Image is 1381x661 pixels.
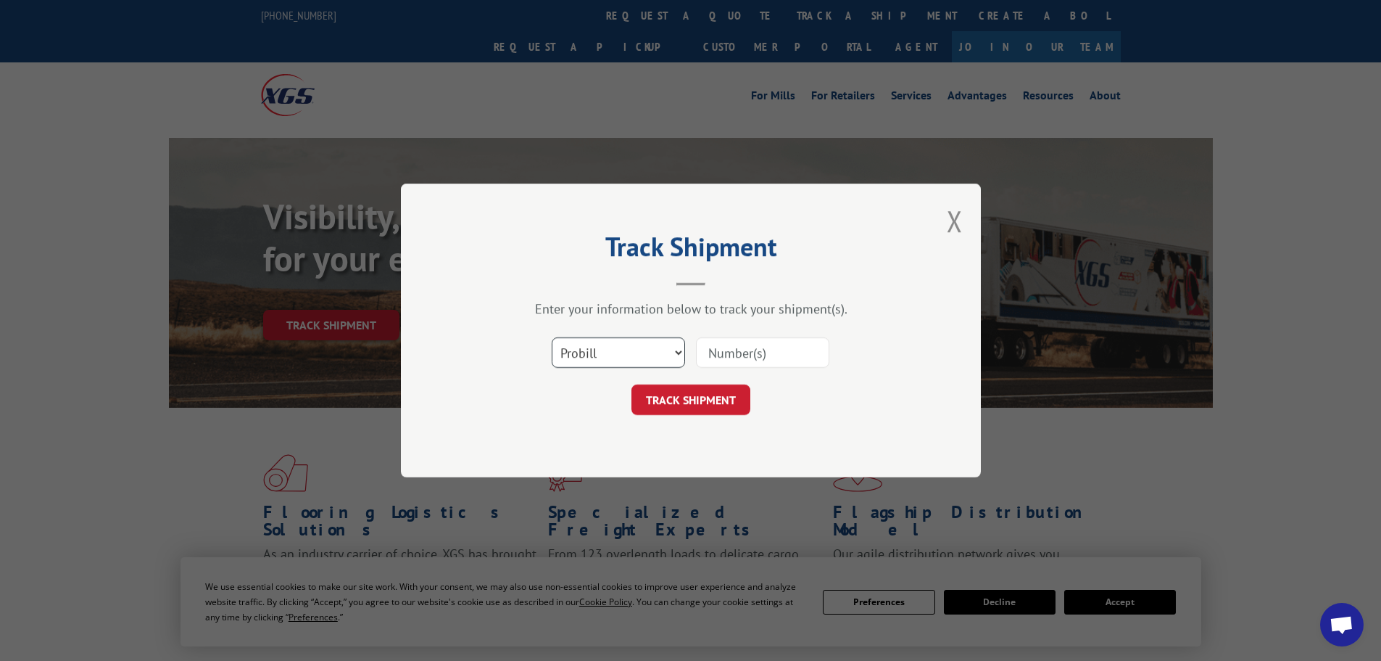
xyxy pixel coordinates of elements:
[631,385,750,415] button: TRACK SHIPMENT
[947,202,963,240] button: Close modal
[696,337,829,368] input: Number(s)
[473,300,908,317] div: Enter your information below to track your shipment(s).
[1320,603,1364,646] div: Open chat
[473,237,908,264] h2: Track Shipment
